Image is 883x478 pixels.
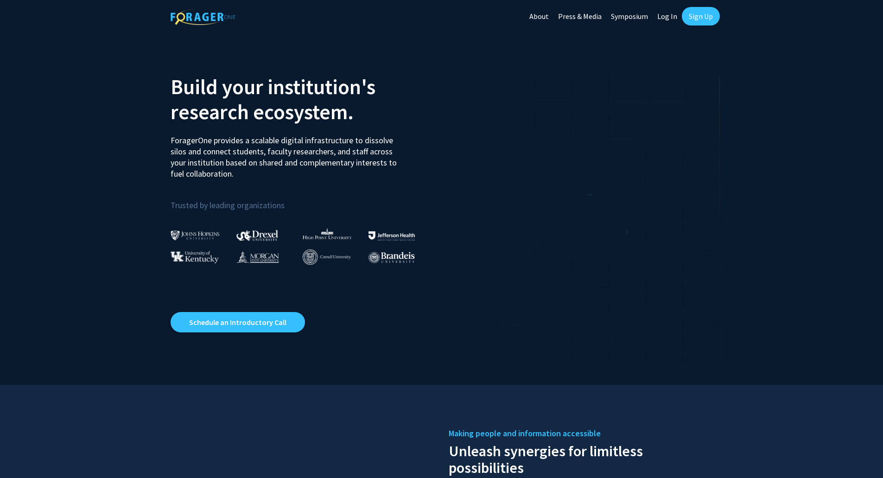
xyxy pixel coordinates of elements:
[236,230,278,241] img: Drexel University
[171,187,435,212] p: Trusted by leading organizations
[449,440,713,476] h2: Unleash synergies for limitless possibilities
[171,74,435,124] h2: Build your institution's research ecosystem.
[171,312,305,332] a: Opens in a new tab
[171,230,220,240] img: Johns Hopkins University
[368,252,415,263] img: Brandeis University
[303,228,352,239] img: High Point University
[171,128,403,179] p: ForagerOne provides a scalable digital infrastructure to dissolve silos and connect students, fac...
[368,231,415,240] img: Thomas Jefferson University
[236,251,279,263] img: Morgan State University
[303,249,351,265] img: Cornell University
[682,7,720,25] a: Sign Up
[449,427,713,440] h5: Making people and information accessible
[171,251,219,263] img: University of Kentucky
[171,9,235,25] img: ForagerOne Logo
